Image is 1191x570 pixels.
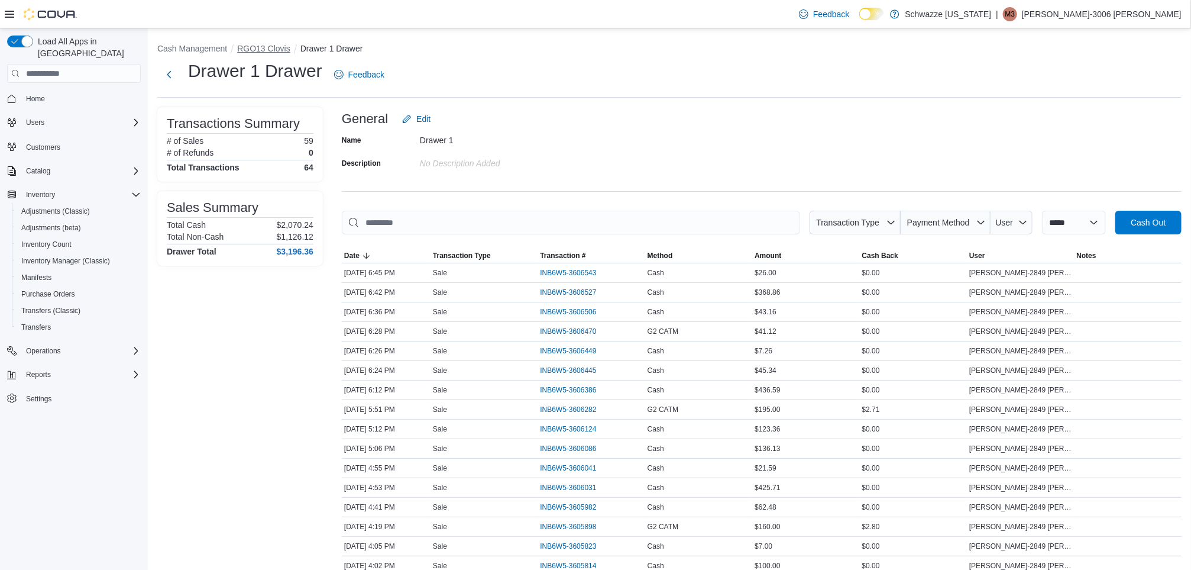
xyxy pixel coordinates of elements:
div: $2.80 [860,520,967,534]
span: [PERSON_NAME]-2849 [PERSON_NAME] [969,444,1072,453]
a: Inventory Count [17,237,76,252]
span: [PERSON_NAME]-2849 [PERSON_NAME] [969,522,1072,532]
button: Method [645,249,752,263]
p: Sale [433,483,447,492]
span: $26.00 [755,268,776,278]
button: Transfers [12,319,145,336]
span: Payment Method [907,218,970,227]
button: Transaction # [538,249,645,263]
div: [DATE] 5:12 PM [342,422,431,436]
span: Transaction Type [816,218,879,227]
span: INB6W5-3606449 [540,346,596,356]
span: INB6W5-3606445 [540,366,596,375]
span: INB6W5-3606470 [540,327,596,336]
div: [DATE] 5:51 PM [342,402,431,417]
span: [PERSON_NAME]-2849 [PERSON_NAME] [969,268,1072,278]
button: INB6W5-3606124 [540,422,608,436]
p: Sale [433,444,447,453]
button: INB6W5-3606041 [540,461,608,475]
span: [PERSON_NAME]-2849 [PERSON_NAME] [969,366,1072,375]
span: Catalog [21,164,141,178]
span: Inventory Count [17,237,141,252]
a: Settings [21,392,56,406]
div: $0.00 [860,344,967,358]
span: Reports [21,368,141,382]
a: Inventory Manager (Classic) [17,254,115,268]
button: Cash Management [157,44,227,53]
span: Adjustments (beta) [21,223,81,233]
span: INB6W5-3605823 [540,542,596,551]
label: Description [342,159,381,168]
p: | [996,7,998,21]
button: Cash Back [860,249,967,263]
span: $41.12 [755,327,776,336]
button: Transaction Type [810,211,901,234]
button: INB6W5-3606086 [540,442,608,456]
span: Cash [648,444,664,453]
span: Inventory Count [21,240,72,249]
button: INB6W5-3606527 [540,285,608,300]
span: Adjustments (Classic) [21,207,90,216]
span: Settings [26,394,51,404]
h4: 64 [304,163,313,172]
button: INB6W5-3606031 [540,481,608,495]
button: INB6W5-3605982 [540,500,608,514]
div: [DATE] 6:36 PM [342,305,431,319]
p: 0 [309,148,313,157]
span: INB6W5-3606031 [540,483,596,492]
div: $2.71 [860,402,967,417]
span: INB6W5-3606282 [540,405,596,414]
button: User [991,211,1033,234]
button: Transfers (Classic) [12,302,145,319]
div: [DATE] 5:06 PM [342,442,431,456]
span: Date [344,251,360,260]
p: $2,070.24 [277,220,313,230]
div: $0.00 [860,500,967,514]
span: Cash [648,307,664,317]
button: Settings [2,390,145,407]
button: Inventory Manager (Classic) [12,253,145,269]
span: Operations [21,344,141,358]
div: [DATE] 4:05 PM [342,539,431,553]
a: Feedback [794,2,854,26]
button: User [967,249,1074,263]
span: $425.71 [755,483,780,492]
button: Home [2,90,145,107]
button: INB6W5-3606506 [540,305,608,319]
p: Sale [433,463,447,473]
p: Sale [433,522,447,532]
button: INB6W5-3606449 [540,344,608,358]
p: Sale [433,327,447,336]
span: $62.48 [755,503,776,512]
div: No Description added [420,154,578,168]
span: Reports [26,370,51,379]
span: Catalog [26,166,50,176]
div: $0.00 [860,324,967,339]
p: Sale [433,385,447,395]
button: INB6W5-3606445 [540,363,608,378]
button: Adjustments (beta) [12,220,145,236]
span: [PERSON_NAME]-2849 [PERSON_NAME] [969,483,1072,492]
span: Users [26,118,44,127]
span: Inventory Manager (Classic) [17,254,141,268]
div: $0.00 [860,442,967,456]
span: Edit [416,113,431,125]
span: G2 CATM [648,522,678,532]
span: INB6W5-3605982 [540,503,596,512]
span: Adjustments (beta) [17,221,141,235]
span: Cash [648,385,664,395]
span: Notes [1077,251,1096,260]
p: Sale [433,268,447,278]
h6: Total Non-Cash [167,232,224,241]
nav: Complex example [7,85,141,438]
span: $195.00 [755,405,780,414]
span: $136.13 [755,444,780,453]
button: Notes [1075,249,1182,263]
div: [DATE] 4:53 PM [342,481,431,495]
button: Catalog [2,163,145,179]
span: $436.59 [755,385,780,395]
div: [DATE] 6:28 PM [342,324,431,339]
a: Purchase Orders [17,287,80,301]
button: Customers [2,138,145,155]
span: INB6W5-3606086 [540,444,596,453]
